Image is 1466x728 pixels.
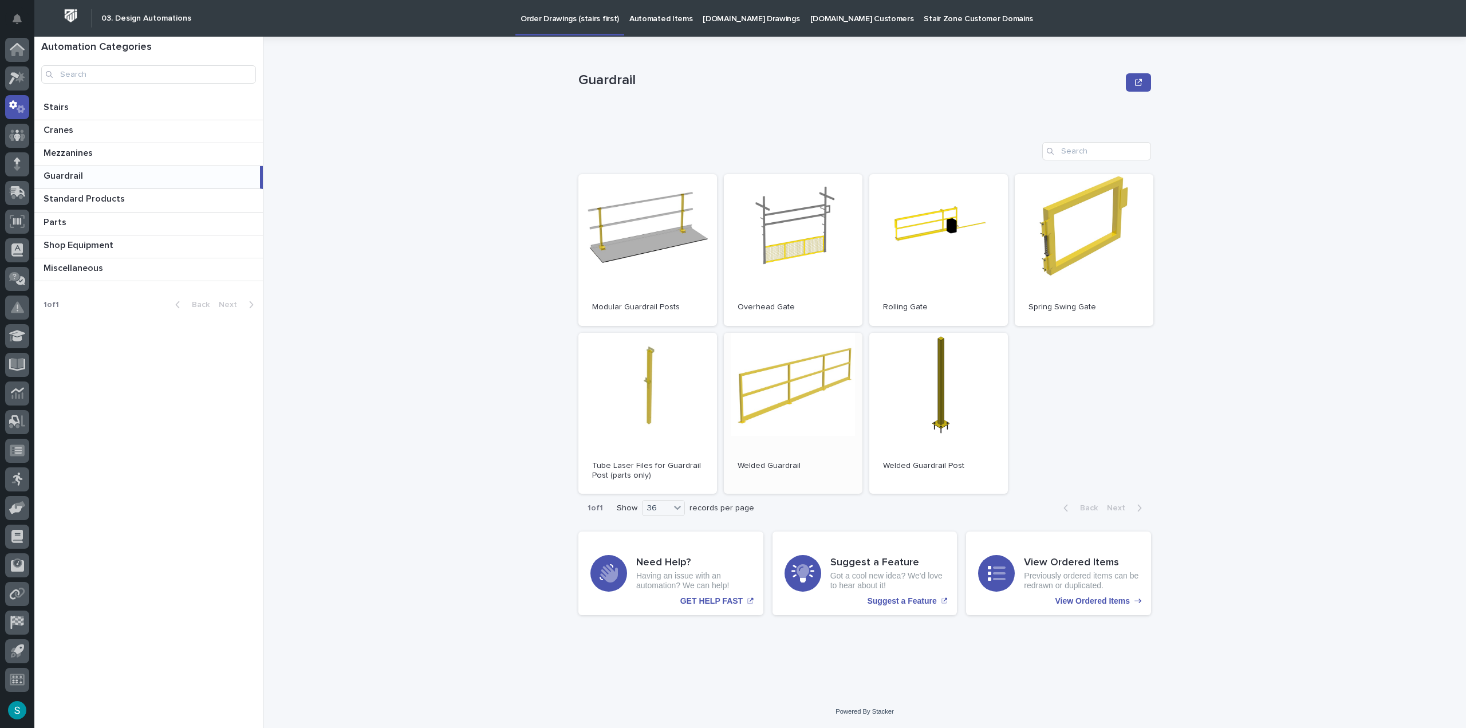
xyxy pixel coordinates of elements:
p: Previously ordered items can be redrawn or duplicated. [1024,571,1139,591]
p: Guardrail [44,168,85,182]
img: Workspace Logo [60,5,81,26]
a: Overhead Gate [724,174,862,326]
a: Spring Swing Gate [1015,174,1153,326]
a: Tube Laser Files for Guardrail Post (parts only) [578,333,717,494]
a: Modular Guardrail Posts [578,174,717,326]
p: Show [617,503,637,513]
span: Next [219,301,244,309]
a: Welded Guardrail Post [869,333,1008,494]
p: Modular Guardrail Posts [592,302,703,312]
p: Having an issue with an automation? We can help! [636,571,751,591]
p: 1 of 1 [578,494,612,522]
a: MiscellaneousMiscellaneous [34,258,263,281]
p: Guardrail [578,72,1121,89]
p: Cranes [44,123,76,136]
h3: Suggest a Feature [830,557,945,569]
p: Parts [44,215,69,228]
a: Welded Guardrail [724,333,862,494]
p: Got a cool new idea? We'd love to hear about it! [830,571,945,591]
p: Suggest a Feature [867,596,936,606]
p: Stairs [44,100,71,113]
h3: Need Help? [636,557,751,569]
a: StairsStairs [34,97,263,120]
p: Miscellaneous [44,261,105,274]
button: Back [1054,503,1102,513]
p: Welded Guardrail Post [883,461,994,471]
p: Overhead Gate [738,302,849,312]
button: Next [214,300,263,310]
p: Tube Laser Files for Guardrail Post (parts only) [592,461,703,481]
span: Back [185,301,210,309]
a: Rolling Gate [869,174,1008,326]
div: Notifications [14,14,29,32]
button: Notifications [5,7,29,31]
div: 36 [643,502,670,514]
p: Spring Swing Gate [1028,302,1140,312]
h2: 03. Design Automations [101,14,191,23]
button: Back [166,300,214,310]
a: Standard ProductsStandard Products [34,189,263,212]
input: Search [1042,142,1151,160]
p: Mezzanines [44,145,95,159]
span: Next [1107,504,1132,512]
a: Shop EquipmentShop Equipment [34,235,263,258]
button: users-avatar [5,698,29,722]
p: Welded Guardrail [738,461,849,471]
input: Search [41,65,256,84]
a: CranesCranes [34,120,263,143]
button: Next [1102,503,1151,513]
p: GET HELP FAST [680,596,743,606]
span: Back [1073,504,1098,512]
p: records per page [689,503,754,513]
a: MezzaninesMezzanines [34,143,263,166]
h1: Automation Categories [41,41,256,54]
a: PartsParts [34,213,263,235]
p: View Ordered Items [1055,596,1130,606]
a: GuardrailGuardrail [34,166,263,189]
p: Shop Equipment [44,238,116,251]
h3: View Ordered Items [1024,557,1139,569]
p: Standard Products [44,191,127,204]
p: 1 of 1 [34,291,68,319]
a: Powered By Stacker [836,708,893,715]
a: View Ordered Items [966,532,1151,615]
p: Rolling Gate [883,302,994,312]
a: Suggest a Feature [773,532,957,615]
a: GET HELP FAST [578,532,763,615]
